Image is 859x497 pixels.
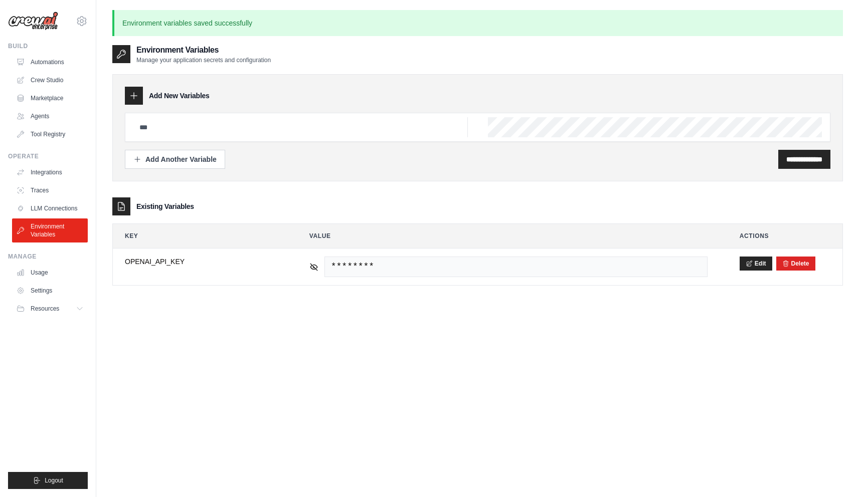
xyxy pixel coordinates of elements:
div: Manage [8,253,88,261]
div: Build [8,42,88,50]
th: Value [297,224,720,248]
th: Actions [728,224,842,248]
button: Add Another Variable [125,150,225,169]
a: Agents [12,108,88,124]
a: Automations [12,54,88,70]
h3: Existing Variables [136,201,194,211]
th: Key [113,224,289,248]
a: Tool Registry [12,126,88,142]
a: Marketplace [12,90,88,106]
span: OPENAI_API_KEY [125,257,277,267]
img: Logo [8,12,58,31]
p: Manage your application secrets and configuration [136,56,271,64]
span: Resources [31,305,59,313]
div: Add Another Variable [133,154,217,164]
a: Usage [12,265,88,281]
button: Logout [8,472,88,489]
a: Settings [12,283,88,299]
div: Operate [8,152,88,160]
h2: Environment Variables [136,44,271,56]
p: Environment variables saved successfully [112,10,843,36]
button: Resources [12,301,88,317]
a: Traces [12,182,88,198]
button: Delete [782,260,809,268]
a: Environment Variables [12,218,88,242]
a: LLM Connections [12,200,88,216]
a: Crew Studio [12,72,88,88]
h3: Add New Variables [149,91,210,101]
button: Edit [740,257,772,271]
a: Integrations [12,164,88,180]
span: Logout [45,476,63,484]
